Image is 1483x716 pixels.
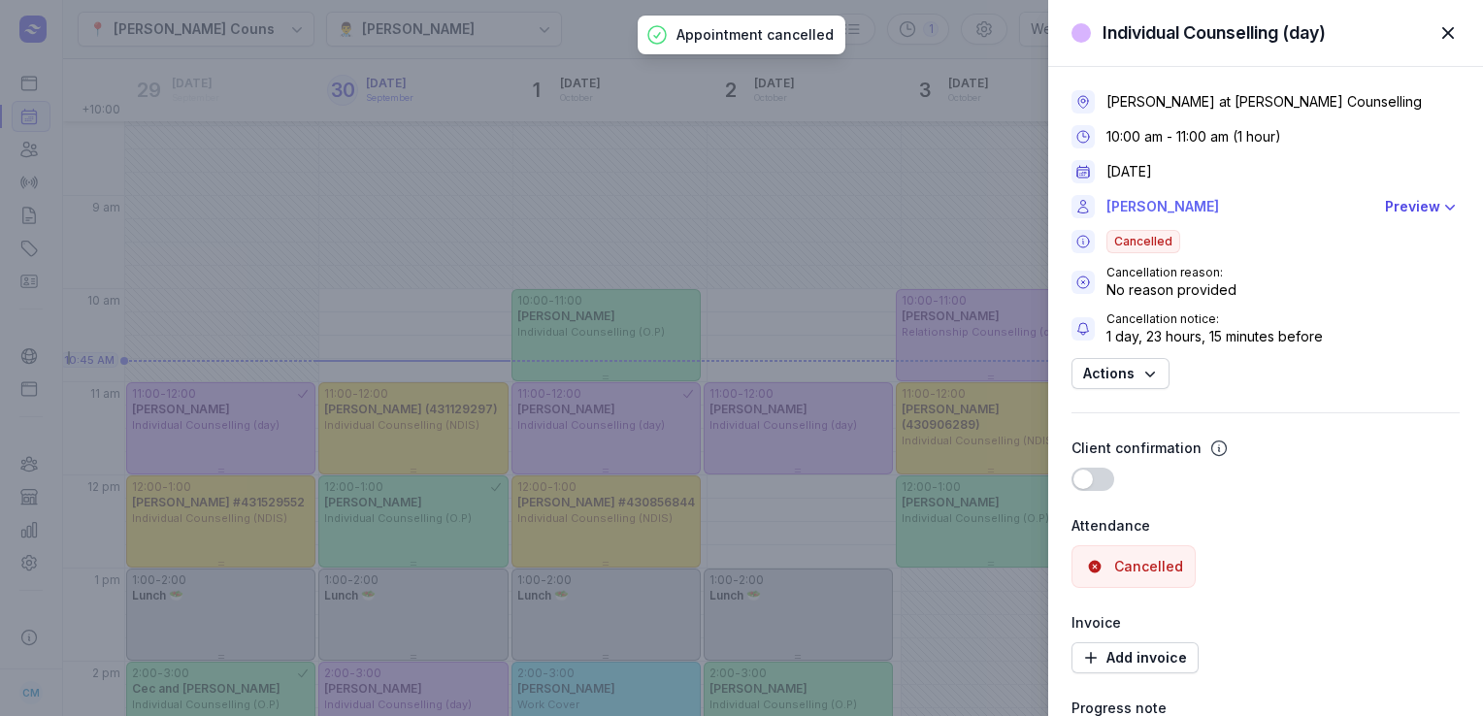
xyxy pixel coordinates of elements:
[1106,311,1323,327] div: Cancellation notice:
[1385,195,1460,218] button: Preview
[1071,358,1170,389] button: Actions
[1106,230,1180,253] span: Cancelled
[1083,362,1158,385] span: Actions
[1106,265,1236,280] div: Cancellation reason:
[1071,514,1460,537] div: Attendance
[1106,280,1236,300] div: No reason provided
[1071,611,1460,635] div: Invoice
[1103,21,1326,45] div: Individual Counselling (day)
[1385,195,1440,218] div: Preview
[1106,195,1373,218] a: [PERSON_NAME]
[1106,92,1422,112] div: [PERSON_NAME] at [PERSON_NAME] Counselling
[1114,557,1183,576] div: Cancelled
[1106,162,1152,181] div: [DATE]
[1106,127,1281,146] div: 10:00 am - 11:00 am (1 hour)
[1083,646,1187,669] span: Add invoice
[1106,327,1323,346] div: 1 day, 23 hours, 15 minutes before
[1071,437,1202,460] div: Client confirmation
